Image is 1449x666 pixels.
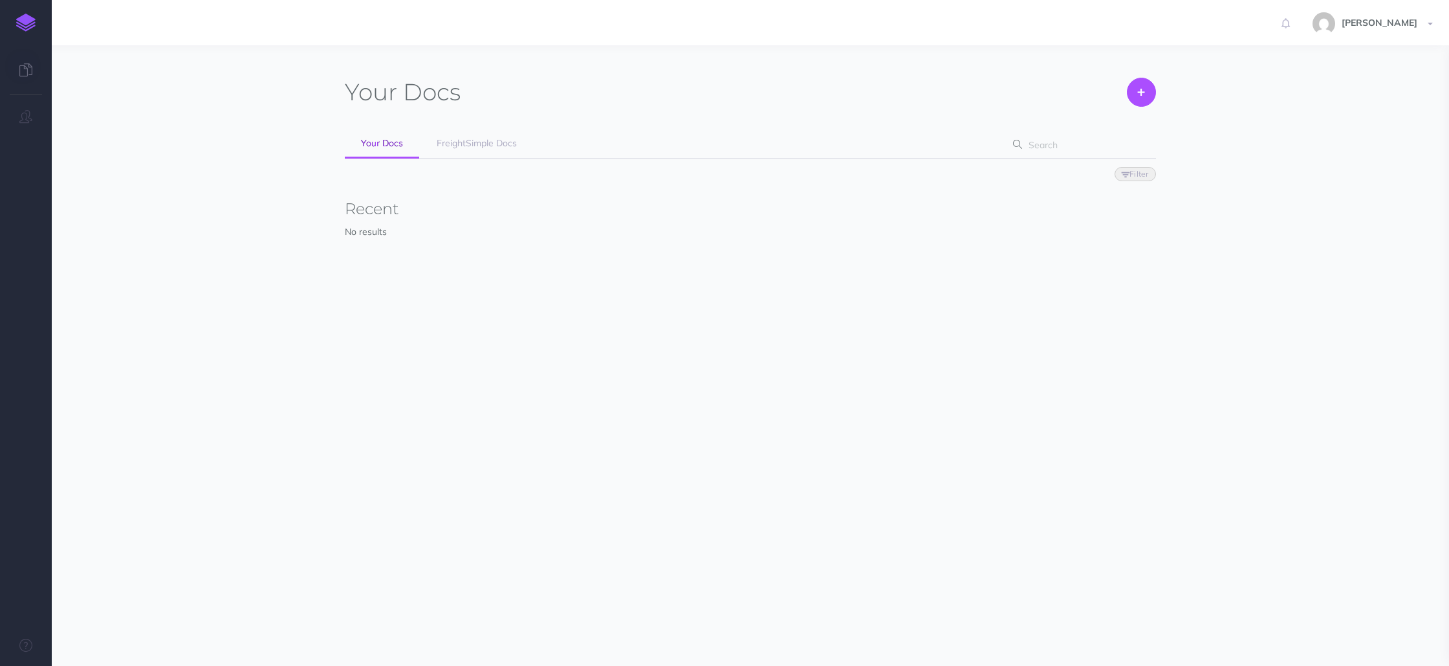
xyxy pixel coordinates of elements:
[345,129,419,159] a: Your Docs
[1313,12,1335,35] img: bd6a5cd5cd887f5f1400e9790900d9b3.jpg
[345,225,1155,239] p: No results
[1335,17,1424,28] span: [PERSON_NAME]
[1115,167,1156,181] button: Filter
[345,201,1155,217] h3: Recent
[1025,133,1135,157] input: Search
[16,14,36,32] img: logo-mark.svg
[345,78,461,107] h1: Docs
[361,137,403,149] span: Your Docs
[420,129,533,158] a: FreightSimple Docs
[437,137,517,149] span: FreightSimple Docs
[345,78,397,106] span: Your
